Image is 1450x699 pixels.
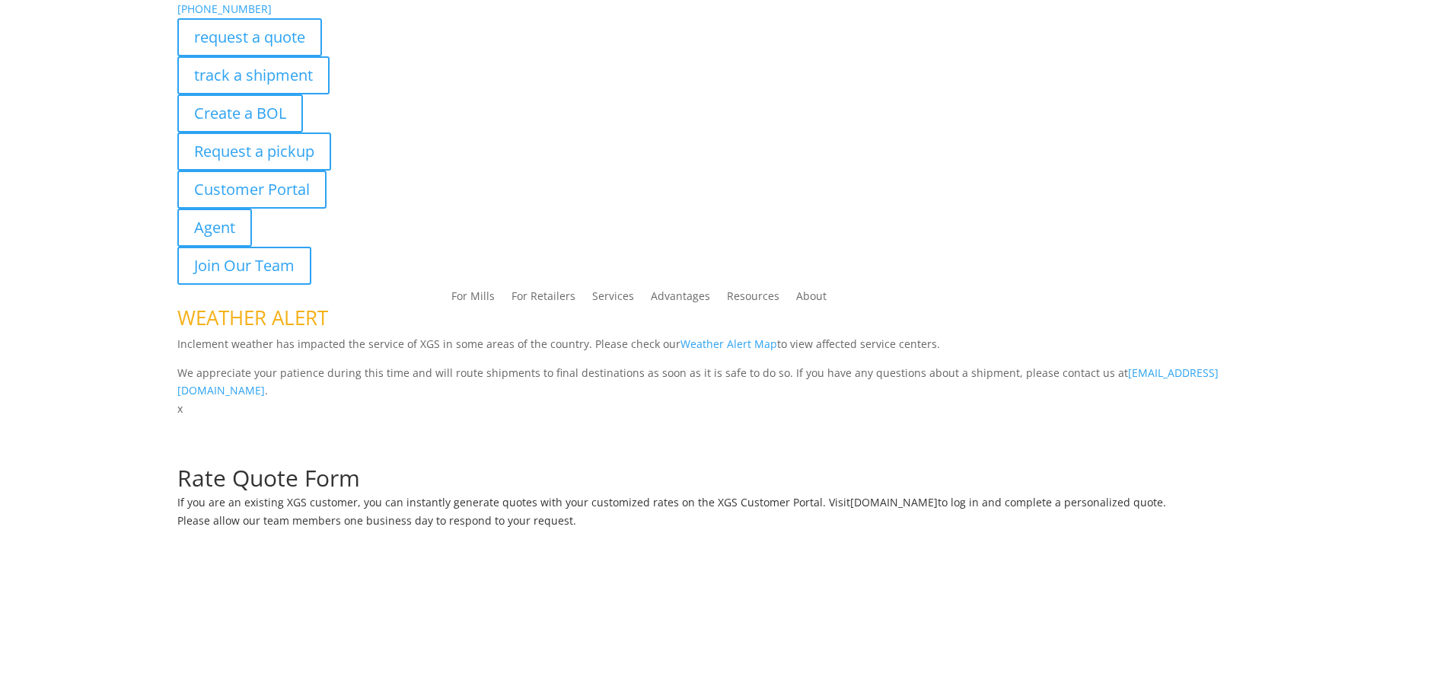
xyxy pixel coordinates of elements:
h1: Request a Quote [177,418,1273,448]
span: to log in and complete a personalized quote. [938,495,1166,509]
a: [PHONE_NUMBER] [177,2,272,16]
a: Resources [727,291,779,308]
span: WEATHER ALERT [177,304,328,331]
a: track a shipment [177,56,330,94]
h1: Rate Quote Form [177,467,1273,497]
p: We appreciate your patience during this time and will route shipments to final destinations as so... [177,364,1273,401]
a: Customer Portal [177,171,327,209]
a: request a quote [177,18,322,56]
a: For Retailers [511,291,575,308]
a: [DOMAIN_NAME] [850,495,938,509]
a: Advantages [651,291,710,308]
a: Agent [177,209,252,247]
a: For Mills [451,291,495,308]
a: About [796,291,827,308]
p: x [177,400,1273,418]
a: Create a BOL [177,94,303,132]
a: Services [592,291,634,308]
p: Complete the form below for a customized quote based on your shipping needs. [177,448,1273,467]
a: Request a pickup [177,132,331,171]
p: Inclement weather has impacted the service of XGS in some areas of the country. Please check our ... [177,335,1273,364]
h6: Please allow our team members one business day to respond to your request. [177,515,1273,534]
a: Weather Alert Map [680,337,777,351]
span: If you are an existing XGS customer, you can instantly generate quotes with your customized rates... [177,495,850,509]
a: Join Our Team [177,247,311,285]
